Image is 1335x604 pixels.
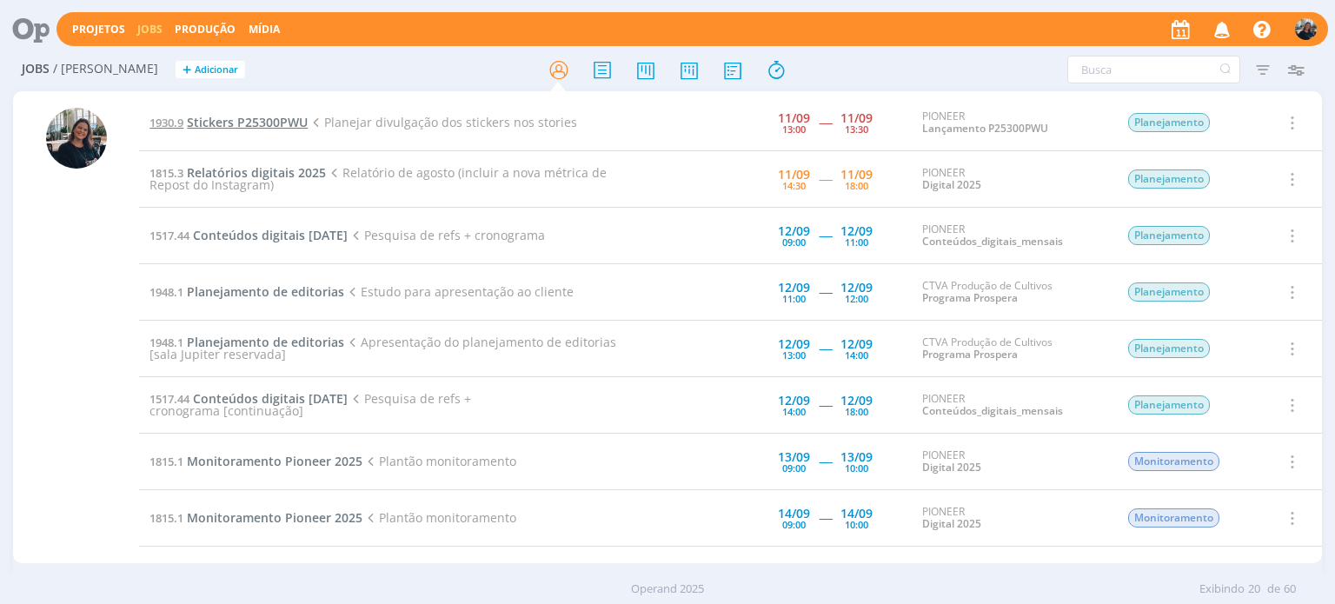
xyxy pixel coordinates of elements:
[1128,282,1210,302] span: Planejamento
[22,62,50,76] span: Jobs
[782,407,806,416] div: 14:00
[175,22,236,37] a: Produção
[149,453,362,469] a: 1815.1Monitoramento Pioneer 2025
[922,347,1018,362] a: Programa Prospera
[1128,169,1210,189] span: Planejamento
[1128,452,1219,471] span: Monitoramento
[922,393,1101,418] div: PIONEER
[782,181,806,190] div: 14:30
[922,403,1063,418] a: Conteúdos_digitais_mensais
[845,520,868,529] div: 10:00
[782,463,806,473] div: 09:00
[187,283,344,300] span: Planejamento de editorias
[149,510,183,526] span: 1815.1
[840,508,873,520] div: 14/09
[922,460,981,475] a: Digital 2025
[249,22,280,37] a: Mídia
[819,453,832,469] span: -----
[922,280,1101,305] div: CTVA Produção de Cultivos
[922,177,981,192] a: Digital 2025
[778,338,810,350] div: 12/09
[840,395,873,407] div: 12/09
[149,391,189,407] span: 1517.44
[778,169,810,181] div: 11/09
[362,509,515,526] span: Plantão monitoramento
[149,164,606,193] span: Relatório de agosto (incluir a nova métrica de Repost do Instagram)
[778,395,810,407] div: 12/09
[922,121,1048,136] a: Lançamento P25300PWU
[1248,581,1260,598] span: 20
[187,509,362,526] span: Monitoramento Pioneer 2025
[922,167,1101,192] div: PIONEER
[1128,339,1210,358] span: Planejamento
[149,284,183,300] span: 1948.1
[922,110,1101,136] div: PIONEER
[176,61,245,79] button: +Adicionar
[46,108,107,169] img: M
[149,164,326,181] a: 1815.3Relatórios digitais 2025
[149,283,344,300] a: 1948.1Planejamento de editorias
[845,407,868,416] div: 18:00
[243,23,285,37] button: Mídia
[187,453,362,469] span: Monitoramento Pioneer 2025
[819,396,832,413] span: -----
[778,508,810,520] div: 14/09
[840,169,873,181] div: 11/09
[187,164,326,181] span: Relatórios digitais 2025
[67,23,130,37] button: Projetos
[922,223,1101,249] div: PIONEER
[845,124,868,134] div: 13:30
[195,64,238,76] span: Adicionar
[1128,226,1210,245] span: Planejamento
[344,283,573,300] span: Estudo para apresentação ao cliente
[782,350,806,360] div: 13:00
[169,23,241,37] button: Produção
[819,340,832,356] span: -----
[149,334,344,350] a: 1948.1Planejamento de editorias
[819,114,832,130] span: -----
[819,170,832,187] span: -----
[149,227,348,243] a: 1517.44Conteúdos digitais [DATE]
[922,234,1063,249] a: Conteúdos_digitais_mensais
[922,290,1018,305] a: Programa Prospera
[149,390,470,419] span: Pesquisa de refs + cronograma [continuação]
[845,463,868,473] div: 10:00
[137,22,163,37] a: Jobs
[187,114,308,130] span: Stickers P25300PWU
[922,516,981,531] a: Digital 2025
[840,282,873,294] div: 12/09
[778,112,810,124] div: 11/09
[149,454,183,469] span: 1815.1
[778,282,810,294] div: 12/09
[308,114,576,130] span: Planejar divulgação dos stickers nos stories
[922,449,1101,475] div: PIONEER
[819,283,832,300] span: -----
[840,451,873,463] div: 13/09
[845,350,868,360] div: 14:00
[193,390,348,407] span: Conteúdos digitais [DATE]
[845,237,868,247] div: 11:00
[782,124,806,134] div: 13:00
[193,227,348,243] span: Conteúdos digitais [DATE]
[149,390,348,407] a: 1517.44Conteúdos digitais [DATE]
[1067,56,1240,83] input: Busca
[53,62,158,76] span: / [PERSON_NAME]
[149,335,183,350] span: 1948.1
[922,336,1101,362] div: CTVA Produção de Cultivos
[1199,581,1245,598] span: Exibindo
[149,334,615,362] span: Apresentação do planejamento de editorias [sala Jupiter reservada]
[840,225,873,237] div: 12/09
[1128,113,1210,132] span: Planejamento
[187,334,344,350] span: Planejamento de editorias
[1294,14,1318,44] button: M
[1295,18,1317,40] img: M
[840,338,873,350] div: 12/09
[778,225,810,237] div: 12/09
[845,181,868,190] div: 18:00
[72,22,125,37] a: Projetos
[149,509,362,526] a: 1815.1Monitoramento Pioneer 2025
[1128,508,1219,528] span: Monitoramento
[840,112,873,124] div: 11/09
[149,115,183,130] span: 1930.9
[819,509,832,526] span: -----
